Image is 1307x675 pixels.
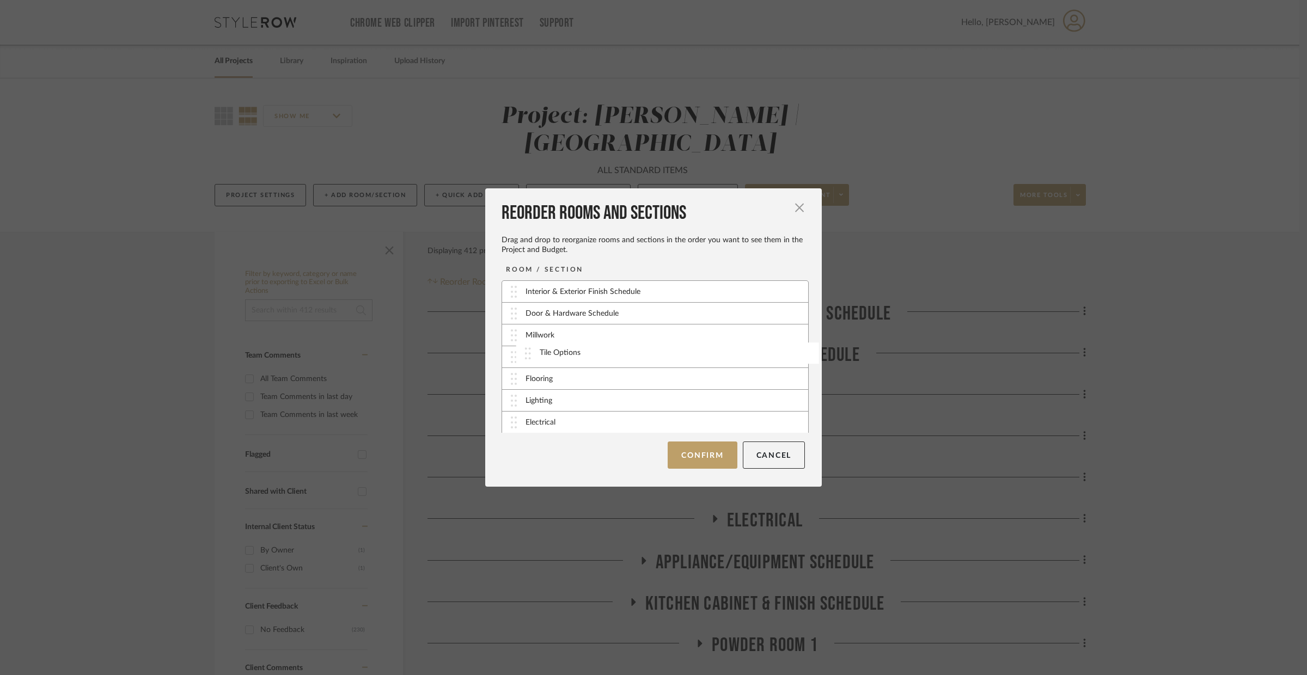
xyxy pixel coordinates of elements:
button: Close [789,197,810,219]
img: vertical-grip.svg [511,373,517,385]
div: Drag and drop to reorganize rooms and sections in the order you want to see them in the Project a... [502,235,805,255]
div: Electrical [526,417,555,428]
img: vertical-grip.svg [511,329,517,341]
div: Interior & Exterior Finish Schedule [526,286,640,298]
img: vertical-grip.svg [511,395,517,407]
div: Flooring [526,373,553,385]
div: Tile Options [526,352,566,363]
div: Millwork [526,330,554,341]
div: ROOM / SECTION [506,264,583,275]
div: Door & Hardware Schedule [526,308,619,320]
img: vertical-grip.svg [511,308,517,320]
div: Lighting [526,395,552,407]
button: Cancel [743,441,805,469]
div: Reorder Rooms and Sections [502,201,805,225]
img: vertical-grip.svg [511,286,517,298]
button: Confirm [668,441,737,469]
img: vertical-grip.svg [511,351,517,363]
img: vertical-grip.svg [511,416,517,428]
